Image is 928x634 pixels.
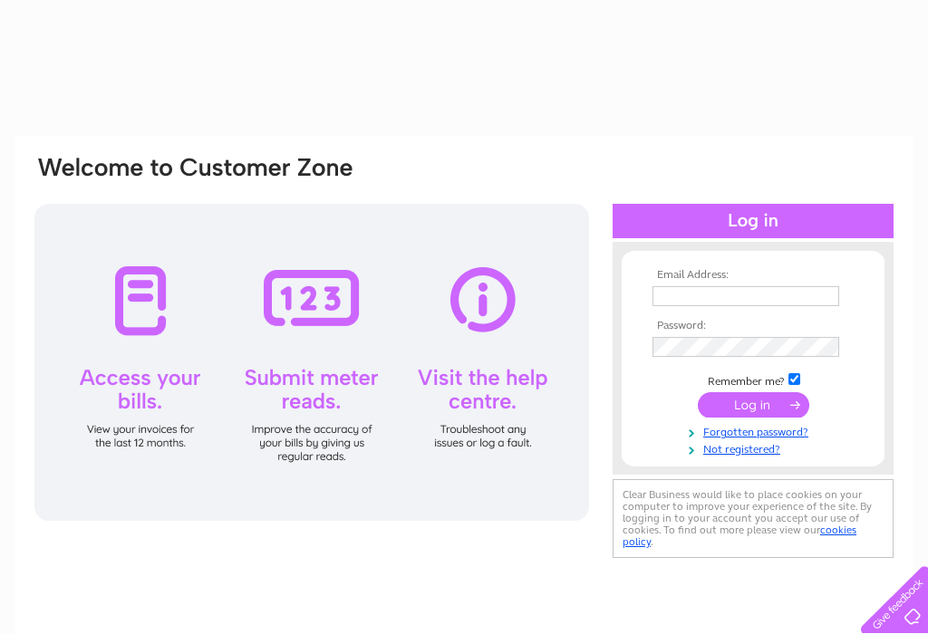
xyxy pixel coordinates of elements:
[613,479,894,558] div: Clear Business would like to place cookies on your computer to improve your experience of the sit...
[648,269,858,282] th: Email Address:
[648,320,858,332] th: Password:
[652,422,858,439] a: Forgotten password?
[648,370,858,389] td: Remember me?
[698,392,809,418] input: Submit
[623,524,856,548] a: cookies policy
[652,439,858,456] a: Not registered?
